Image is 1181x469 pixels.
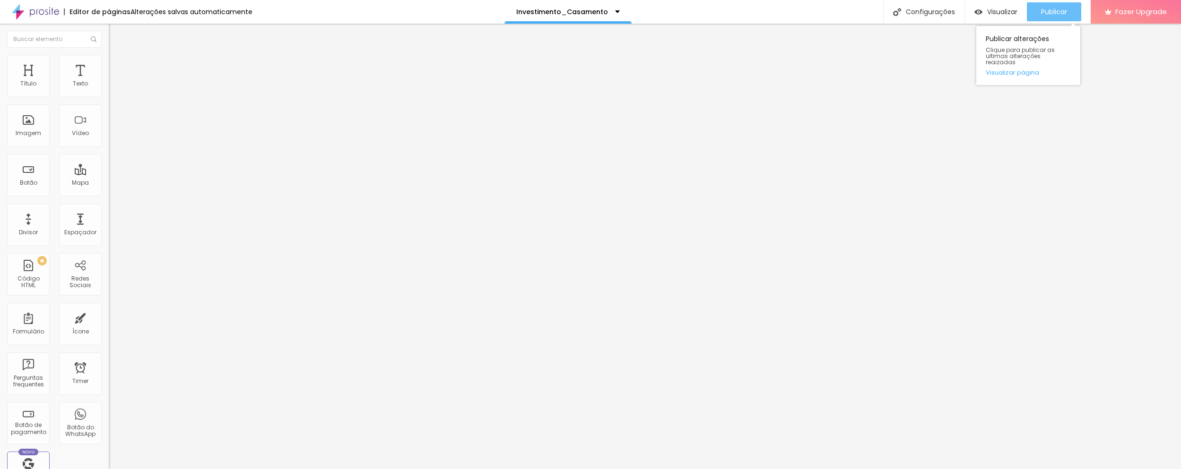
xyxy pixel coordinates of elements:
img: view-1.svg [974,8,982,16]
div: Formulário [13,328,44,335]
p: Investimento_Casamento [516,9,608,15]
div: Mapa [72,179,89,186]
iframe: Editor [109,24,1181,469]
span: Visualizar [987,8,1017,16]
img: Icone [893,8,901,16]
input: Buscar elemento [7,31,102,48]
button: Visualizar [965,2,1027,21]
div: Editor de páginas [64,9,130,15]
span: Fazer Upgrade [1115,8,1167,16]
div: Divisor [19,229,38,236]
div: Perguntas frequentes [9,375,47,388]
div: Alterações salvas automaticamente [130,9,252,15]
div: Texto [73,80,88,87]
span: Clique para publicar as ultimas alterações reaizadas [986,47,1071,66]
div: Publicar alterações [976,26,1080,85]
div: Imagem [16,130,41,136]
div: Novo [18,449,39,455]
span: Publicar [1041,8,1067,16]
img: Icone [91,36,96,42]
div: Vídeo [72,130,89,136]
a: Visualizar página [986,69,1071,76]
div: Botão do WhatsApp [61,424,99,438]
div: Botão [20,179,37,186]
div: Espaçador [64,229,96,236]
div: Botão de pagamento [9,422,47,435]
div: Timer [72,378,88,384]
div: Título [20,80,36,87]
div: Ícone [72,328,89,335]
div: Código HTML [9,275,47,289]
div: Redes Sociais [61,275,99,289]
button: Publicar [1027,2,1081,21]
